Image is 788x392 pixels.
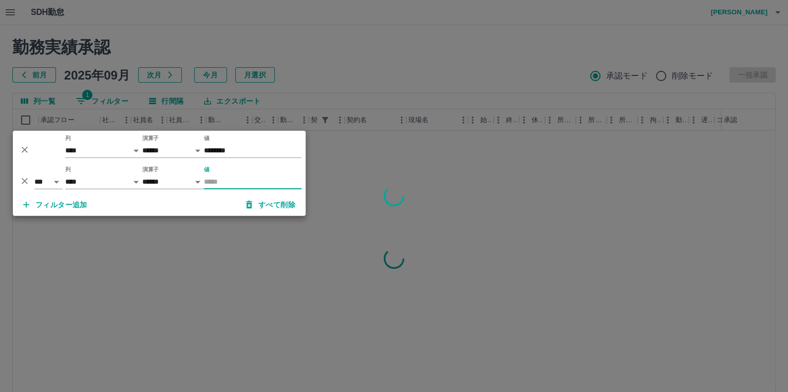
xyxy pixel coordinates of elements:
label: 演算子 [142,165,159,173]
label: 値 [204,134,210,142]
label: 演算子 [142,134,159,142]
label: 列 [65,134,71,142]
label: 列 [65,165,71,173]
button: 削除 [17,173,32,188]
label: 値 [204,165,210,173]
button: 削除 [17,142,32,157]
button: フィルター追加 [15,195,96,214]
button: すべて削除 [238,195,304,214]
select: 論理演算子 [34,174,63,189]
